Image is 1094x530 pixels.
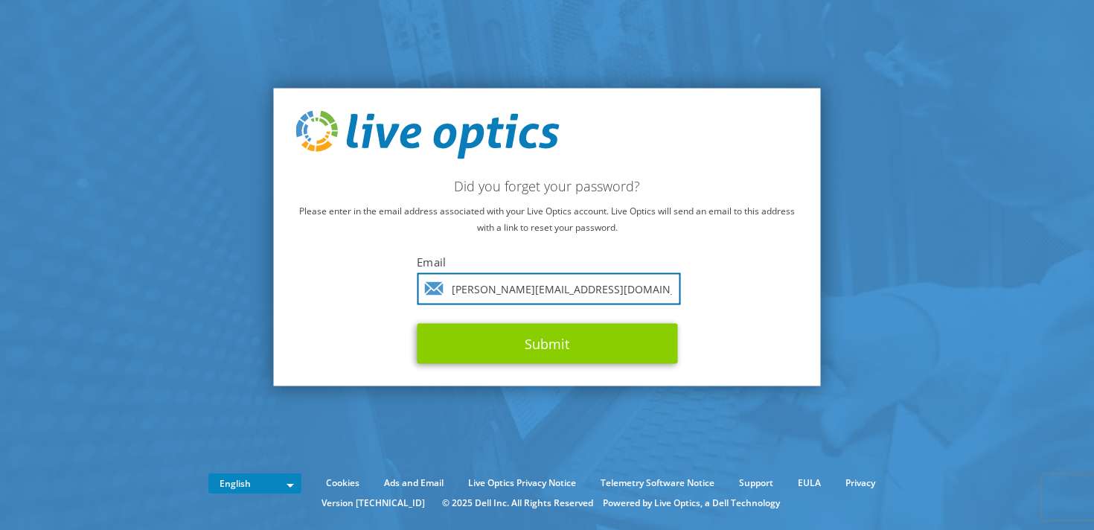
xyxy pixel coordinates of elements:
[787,475,832,491] a: EULA
[417,255,677,269] label: Email
[373,475,455,491] a: Ads and Email
[834,475,886,491] a: Privacy
[296,203,799,236] p: Please enter in the email address associated with your Live Optics account. Live Optics will send...
[457,475,587,491] a: Live Optics Privacy Notice
[435,495,601,511] li: © 2025 Dell Inc. All Rights Reserved
[314,495,432,511] li: Version [TECHNICAL_ID]
[296,178,799,194] h2: Did you forget your password?
[315,475,371,491] a: Cookies
[417,324,677,364] button: Submit
[728,475,784,491] a: Support
[603,495,780,511] li: Powered by Live Optics, a Dell Technology
[296,110,560,159] img: live_optics_svg.svg
[589,475,726,491] a: Telemetry Software Notice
